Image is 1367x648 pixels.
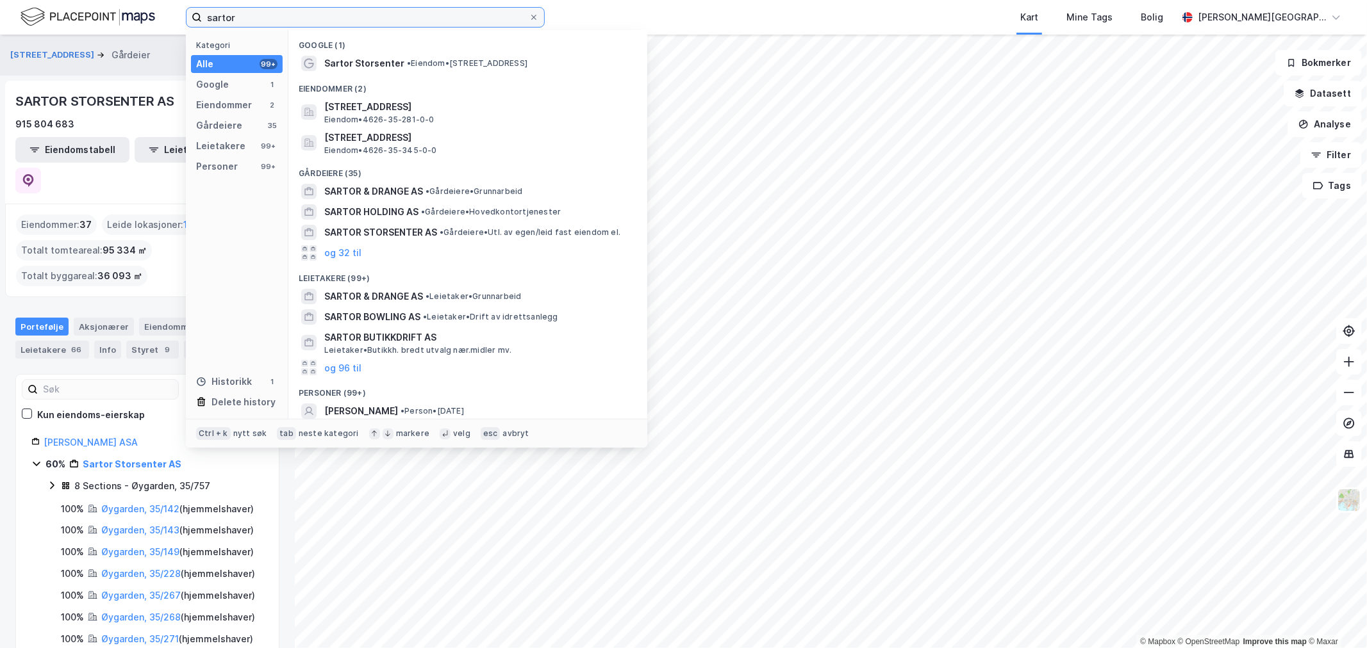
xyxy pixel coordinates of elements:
[74,478,210,494] div: 8 Sections - Øygarden, 35/757
[61,610,84,625] div: 100%
[440,227,620,238] span: Gårdeiere • Utl. av egen/leid fast eiendom el.
[15,117,74,132] div: 915 804 683
[196,56,213,72] div: Alle
[426,186,429,196] span: •
[211,394,276,410] div: Delete history
[1178,637,1240,646] a: OpenStreetMap
[101,590,181,601] a: Øygarden, 35/267
[407,58,527,69] span: Eiendom • [STREET_ADDRESS]
[135,137,249,163] button: Leietakertabell
[324,56,404,71] span: Sartor Storsenter
[426,291,521,302] span: Leietaker • Grunnarbeid
[112,47,150,63] div: Gårdeier
[38,380,178,399] input: Søk
[196,427,231,440] div: Ctrl + k
[324,225,437,240] span: SARTOR STORSENTER AS
[101,612,181,622] a: Øygarden, 35/268
[61,566,84,581] div: 100%
[101,546,179,557] a: Øygarden, 35/149
[481,427,501,440] div: esc
[267,377,278,387] div: 1
[101,503,179,514] a: Øygarden, 35/142
[102,215,199,235] div: Leide lokasjoner :
[101,566,255,581] div: ( hjemmelshaver )
[267,79,278,90] div: 1
[267,120,278,131] div: 35
[196,159,238,174] div: Personer
[324,115,435,125] span: Eiendom • 4626-35-281-0-0
[324,145,437,156] span: Eiendom • 4626-35-345-0-0
[324,245,361,261] button: og 32 til
[1020,10,1038,25] div: Kart
[15,91,177,111] div: SARTOR STORSENTER AS
[15,341,89,359] div: Leietakere
[183,217,194,232] span: 12
[15,318,69,336] div: Portefølje
[1275,50,1362,76] button: Bokmerker
[1243,637,1307,646] a: Improve this map
[16,266,147,286] div: Totalt byggareal :
[74,318,134,336] div: Aksjonærer
[61,544,84,560] div: 100%
[401,406,464,416] span: Person • [DATE]
[1302,173,1362,198] button: Tags
[101,544,254,560] div: ( hjemmelshaver )
[184,341,273,359] div: Transaksjoner
[196,138,245,154] div: Leietakere
[61,522,84,538] div: 100%
[260,59,278,69] div: 99+
[83,458,181,469] a: Sartor Storsenter AS
[288,378,647,401] div: Personer (99+)
[277,427,296,440] div: tab
[233,428,267,439] div: nytt søk
[1337,488,1361,512] img: Z
[61,501,84,517] div: 100%
[1141,10,1163,25] div: Bolig
[324,330,632,345] span: SARTOR BUTIKKDRIFT AS
[288,74,647,97] div: Eiendommer (2)
[97,268,142,284] span: 36 093 ㎡
[196,77,229,92] div: Google
[401,406,404,416] span: •
[502,428,529,439] div: avbryt
[101,524,179,535] a: Øygarden, 35/143
[61,631,84,647] div: 100%
[288,158,647,181] div: Gårdeiere (35)
[426,291,429,301] span: •
[16,240,152,261] div: Totalt tomteareal :
[15,137,129,163] button: Eiendomstabell
[407,58,411,68] span: •
[1303,587,1367,648] iframe: Chat Widget
[324,360,361,375] button: og 96 til
[267,100,278,110] div: 2
[440,227,443,237] span: •
[324,184,423,199] span: SARTOR & DRANGE AS
[69,343,84,356] div: 66
[16,215,97,235] div: Eiendommer :
[101,633,179,644] a: Øygarden, 35/271
[1066,10,1113,25] div: Mine Tags
[288,30,647,53] div: Google (1)
[421,207,561,217] span: Gårdeiere • Hovedkontortjenester
[126,341,179,359] div: Styret
[324,204,418,220] span: SARTOR HOLDING AS
[299,428,359,439] div: neste kategori
[196,374,252,389] div: Historikk
[426,186,522,197] span: Gårdeiere • Grunnarbeid
[324,289,423,304] span: SARTOR & DRANGE AS
[324,345,511,355] span: Leietaker • Butikkh. bredt utvalg nær.midler mv.
[196,118,242,133] div: Gårdeiere
[21,6,155,28] img: logo.f888ab2527a4732fd821a326f86c7f29.svg
[423,312,427,321] span: •
[324,99,632,115] span: [STREET_ADDRESS]
[324,309,420,325] span: SARTOR BOWLING AS
[101,522,254,538] div: ( hjemmelshaver )
[324,403,398,419] span: [PERSON_NAME]
[44,437,138,448] a: [PERSON_NAME] ASA
[94,341,121,359] div: Info
[10,49,97,61] button: [STREET_ADDRESS]
[37,407,145,423] div: Kun eiendoms-eierskap
[101,568,181,579] a: Øygarden, 35/228
[1140,637,1175,646] a: Mapbox
[101,588,255,603] div: ( hjemmelshaver )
